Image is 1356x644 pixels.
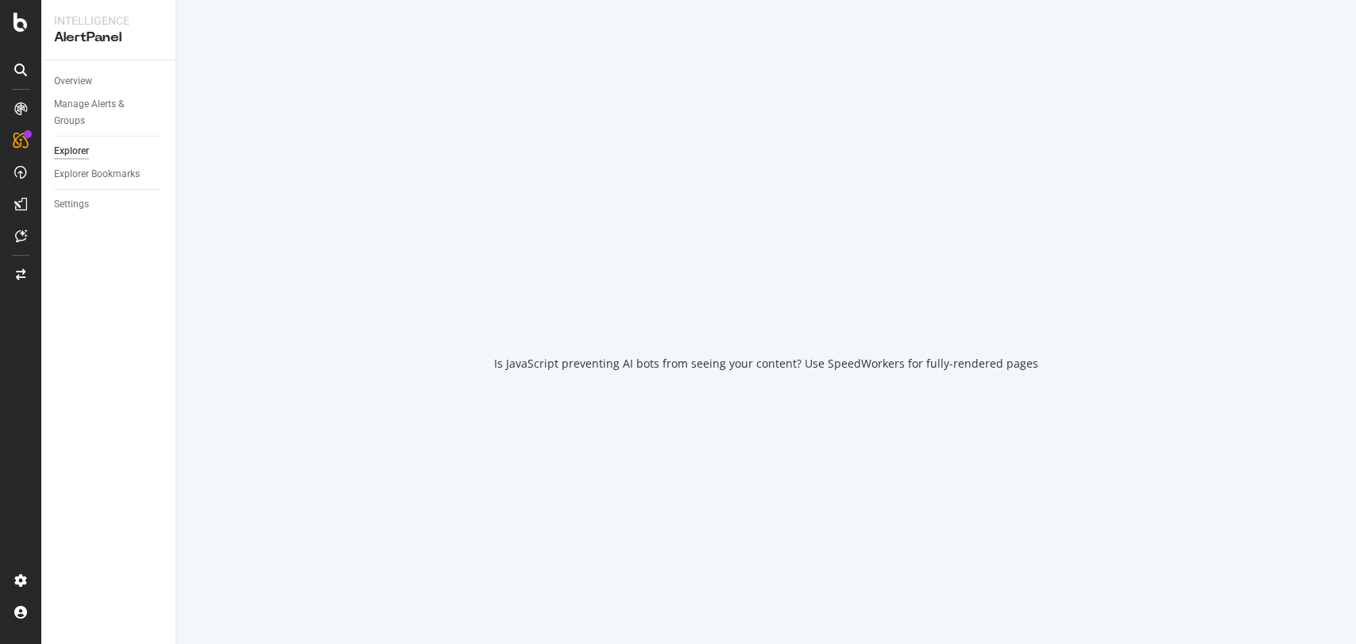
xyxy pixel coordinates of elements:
[494,356,1038,372] div: Is JavaScript preventing AI bots from seeing your content? Use SpeedWorkers for fully-rendered pages
[709,273,824,330] div: animation
[54,196,89,213] div: Settings
[54,73,164,90] a: Overview
[54,73,92,90] div: Overview
[54,166,164,183] a: Explorer Bookmarks
[54,143,164,160] a: Explorer
[54,196,164,213] a: Settings
[54,166,140,183] div: Explorer Bookmarks
[54,96,164,129] a: Manage Alerts & Groups
[54,13,163,29] div: Intelligence
[54,96,149,129] div: Manage Alerts & Groups
[54,29,163,47] div: AlertPanel
[54,143,89,160] div: Explorer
